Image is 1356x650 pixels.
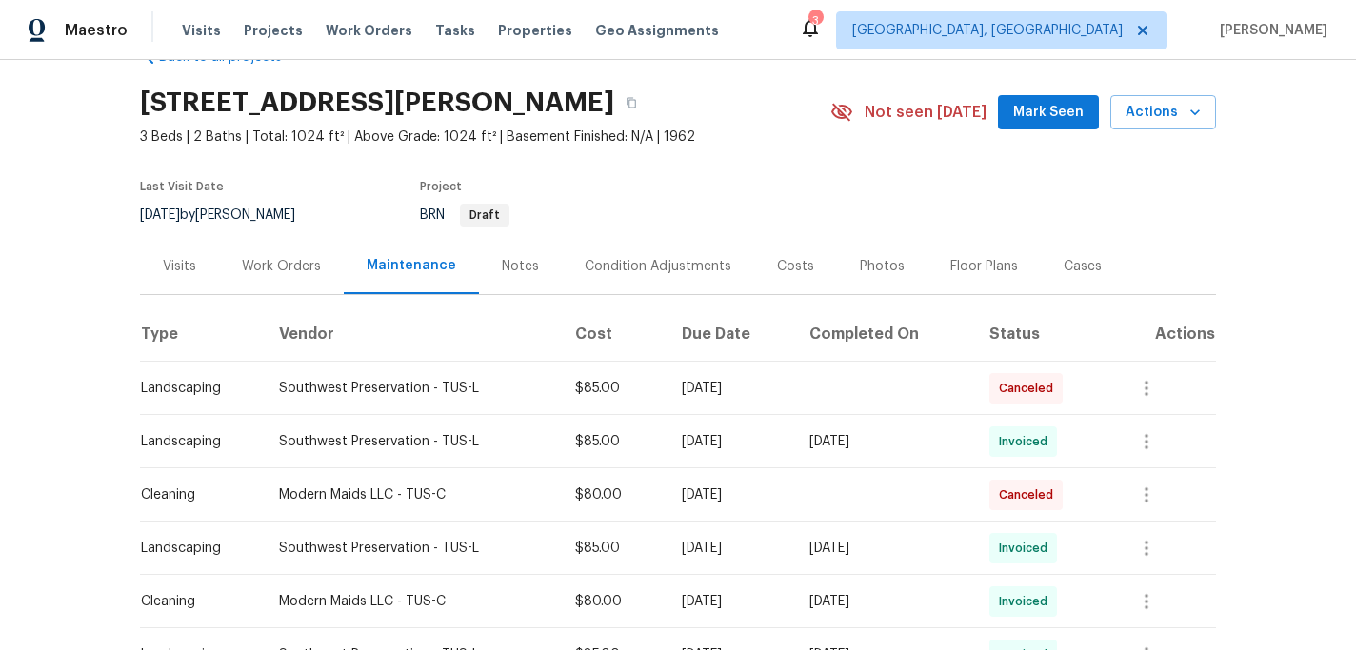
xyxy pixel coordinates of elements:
[420,208,509,222] span: BRN
[575,592,651,611] div: $80.00
[420,181,462,192] span: Project
[264,308,560,362] th: Vendor
[575,379,651,398] div: $85.00
[141,539,249,558] div: Landscaping
[141,379,249,398] div: Landscaping
[279,539,545,558] div: Southwest Preservation - TUS-L
[950,257,1018,276] div: Floor Plans
[999,592,1055,611] span: Invoiced
[808,11,822,30] div: 3
[595,21,719,40] span: Geo Assignments
[1110,95,1216,130] button: Actions
[682,379,779,398] div: [DATE]
[667,308,794,362] th: Due Date
[585,257,731,276] div: Condition Adjustments
[682,539,779,558] div: [DATE]
[809,592,959,611] div: [DATE]
[498,21,572,40] span: Properties
[65,21,128,40] span: Maestro
[1064,257,1102,276] div: Cases
[244,21,303,40] span: Projects
[998,95,1099,130] button: Mark Seen
[809,432,959,451] div: [DATE]
[999,379,1061,398] span: Canceled
[999,485,1061,504] span: Canceled
[682,432,779,451] div: [DATE]
[367,256,456,275] div: Maintenance
[141,485,249,504] div: Cleaning
[560,308,667,362] th: Cost
[326,21,412,40] span: Work Orders
[462,209,508,221] span: Draft
[999,432,1055,451] span: Invoiced
[140,181,224,192] span: Last Visit Date
[502,257,539,276] div: Notes
[279,432,545,451] div: Southwest Preservation - TUS-L
[242,257,321,276] div: Work Orders
[140,128,830,147] span: 3 Beds | 2 Baths | Total: 1024 ft² | Above Grade: 1024 ft² | Basement Finished: N/A | 1962
[279,485,545,504] div: Modern Maids LLC - TUS-C
[279,379,545,398] div: Southwest Preservation - TUS-L
[852,21,1123,40] span: [GEOGRAPHIC_DATA], [GEOGRAPHIC_DATA]
[140,308,264,362] th: Type
[777,257,814,276] div: Costs
[682,592,779,611] div: [DATE]
[575,485,651,504] div: $80.00
[865,103,987,122] span: Not seen [DATE]
[809,539,959,558] div: [DATE]
[999,539,1055,558] span: Invoiced
[1126,101,1201,125] span: Actions
[974,308,1107,362] th: Status
[575,539,651,558] div: $85.00
[1212,21,1327,40] span: [PERSON_NAME]
[279,592,545,611] div: Modern Maids LLC - TUS-C
[140,208,180,222] span: [DATE]
[614,86,648,120] button: Copy Address
[1108,308,1216,362] th: Actions
[682,485,779,504] div: [DATE]
[163,257,196,276] div: Visits
[140,93,614,112] h2: [STREET_ADDRESS][PERSON_NAME]
[794,308,974,362] th: Completed On
[860,257,905,276] div: Photos
[141,592,249,611] div: Cleaning
[141,432,249,451] div: Landscaping
[182,21,221,40] span: Visits
[140,204,318,227] div: by [PERSON_NAME]
[435,24,475,37] span: Tasks
[1013,101,1084,125] span: Mark Seen
[575,432,651,451] div: $85.00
